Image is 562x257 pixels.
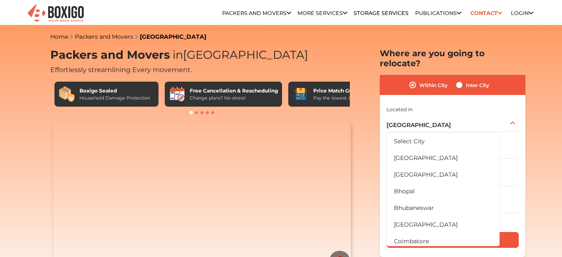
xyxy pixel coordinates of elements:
label: Within City [419,80,448,90]
a: Publications [415,10,461,16]
h2: Where are you going to relocate? [380,48,525,68]
div: Free Cancellation & Rescheduling [190,87,278,95]
div: Price Match Guarantee [313,87,376,95]
div: Change plans? No stress! [190,95,278,102]
span: [GEOGRAPHIC_DATA] [386,121,451,129]
li: Select City [386,133,500,150]
a: Storage Services [354,10,409,16]
img: Boxigo [27,3,85,24]
div: Pay the lowest. Guaranteed! [313,95,376,102]
label: Located in [386,106,413,113]
a: [GEOGRAPHIC_DATA] [140,33,206,40]
a: Home [50,33,68,40]
span: [GEOGRAPHIC_DATA] [170,48,308,62]
a: Login [511,10,533,16]
li: Bhopal [386,183,500,200]
label: Inter City [466,80,489,90]
a: Contact [468,7,505,20]
img: Free Cancellation & Rescheduling [169,86,186,102]
img: Boxigo Sealed [59,86,75,102]
li: Bhubaneswar [386,200,500,216]
span: Effortlessly streamlining Every movement. [50,66,192,74]
img: Price Match Guarantee [292,86,309,102]
li: [GEOGRAPHIC_DATA] [386,216,500,233]
li: [GEOGRAPHIC_DATA] [386,166,500,183]
div: Household Damage Protection [79,95,150,102]
a: More services [297,10,347,16]
div: Boxigo Sealed [79,87,150,95]
a: Packers and Movers [222,10,291,16]
li: [GEOGRAPHIC_DATA] [386,150,500,166]
h1: Packers and Movers [50,48,354,62]
li: Coimbatore [386,233,500,250]
span: in [173,48,183,62]
a: Packers and Movers [75,33,133,40]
